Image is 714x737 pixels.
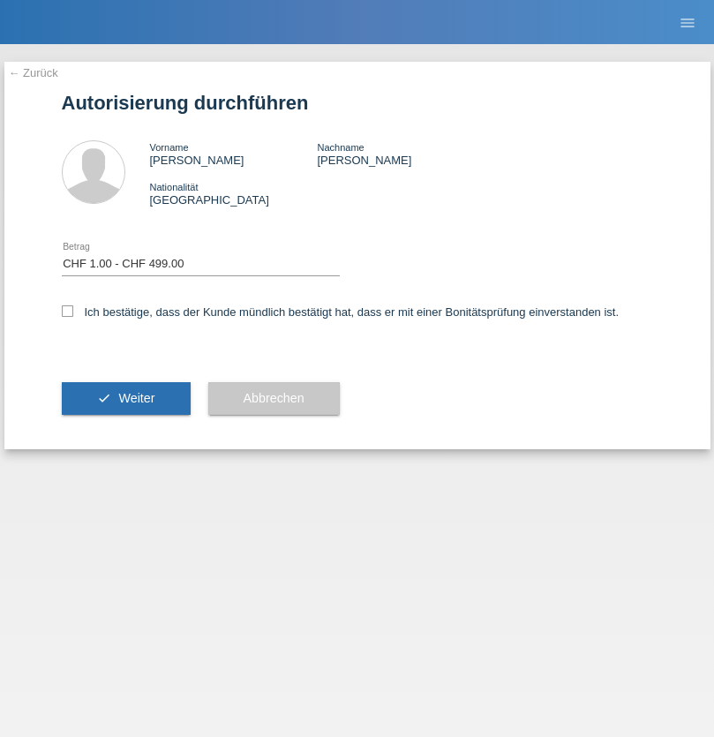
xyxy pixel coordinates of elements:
[150,182,199,192] span: Nationalität
[244,391,304,405] span: Abbrechen
[97,391,111,405] i: check
[118,391,154,405] span: Weiter
[317,140,485,167] div: [PERSON_NAME]
[62,92,653,114] h1: Autorisierung durchführen
[62,382,191,416] button: check Weiter
[208,382,340,416] button: Abbrechen
[150,142,189,153] span: Vorname
[150,180,318,207] div: [GEOGRAPHIC_DATA]
[9,66,58,79] a: ← Zurück
[317,142,364,153] span: Nachname
[679,14,696,32] i: menu
[62,305,620,319] label: Ich bestätige, dass der Kunde mündlich bestätigt hat, dass er mit einer Bonitätsprüfung einversta...
[670,17,705,27] a: menu
[150,140,318,167] div: [PERSON_NAME]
